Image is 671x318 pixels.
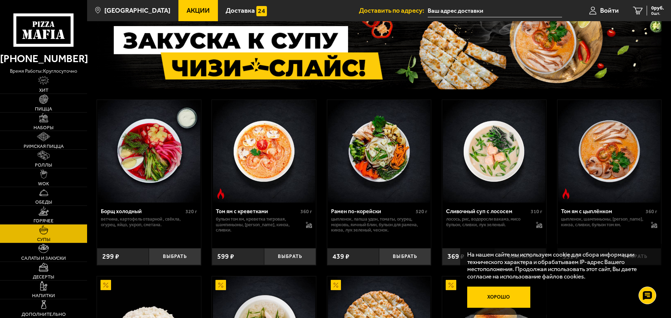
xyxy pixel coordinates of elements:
[33,125,54,130] span: Наборы
[327,100,431,202] a: Рамен по-корейски
[101,208,184,215] div: Борщ холодный
[216,216,299,233] p: бульон том ям, креветка тигровая, шампиньоны, [PERSON_NAME], кинза, сливки.
[35,107,52,112] span: Пицца
[467,251,650,280] p: На нашем сайте мы используем cookie для сбора информации технического характера и обрабатываем IP...
[557,100,661,202] a: Острое блюдоТом ям с цыплёнком
[561,208,644,215] div: Том ям с цыплёнком
[187,7,210,14] span: Акции
[215,188,226,199] img: Острое блюдо
[379,248,431,265] button: Выбрать
[21,256,66,261] span: Салаты и закуски
[359,7,428,14] span: Доставить по адресу:
[446,216,529,228] p: лосось, рис, водоросли вакамэ, мисо бульон, сливки, лук зеленый.
[442,100,546,202] a: Сливочный суп с лососем
[35,200,52,205] span: Обеды
[561,216,644,228] p: цыпленок, шампиньоны, [PERSON_NAME], кинза, сливки, бульон том ям.
[35,163,52,168] span: Роллы
[264,248,316,265] button: Выбрать
[446,208,529,215] div: Сливочный суп с лососем
[185,209,197,215] span: 320 г
[37,237,50,242] span: Супы
[32,293,55,298] span: Напитки
[331,208,414,215] div: Рамен по-корейски
[226,7,255,14] span: Доставка
[101,216,197,228] p: ветчина, картофель отварной , свёкла, огурец, яйцо, укроп, сметана.
[561,188,571,199] img: Острое блюдо
[22,312,66,317] span: Дополнительно
[428,4,562,17] input: Ваш адрес доставки
[256,6,267,17] img: 15daf4d41897b9f0e9f617042186c801.svg
[416,209,427,215] span: 520 г
[217,253,234,260] span: 599 ₽
[447,253,464,260] span: 369 ₽
[33,218,54,223] span: Горячее
[300,209,312,215] span: 360 г
[24,144,64,149] span: Римская пицца
[100,280,111,290] img: Акционный
[328,100,430,202] img: Рамен по-корейски
[331,216,427,233] p: цыпленок, лапша удон, томаты, огурец, морковь, яичный блин, бульон для рамена, кинза, лук зеленый...
[558,100,660,202] img: Том ям с цыплёнком
[600,7,619,14] span: Войти
[213,100,315,202] img: Том ям с креветками
[38,181,49,186] span: WOK
[149,248,201,265] button: Выбрать
[331,280,341,290] img: Акционный
[446,280,456,290] img: Акционный
[216,208,299,215] div: Том ям с креветками
[333,253,349,260] span: 439 ₽
[646,209,657,215] span: 360 г
[212,100,316,202] a: Острое блюдоТом ям с креветками
[39,88,48,93] span: Хит
[651,6,664,11] span: 0 руб.
[104,7,170,14] span: [GEOGRAPHIC_DATA]
[33,275,54,280] span: Десерты
[651,11,664,16] span: 0 шт.
[215,280,226,290] img: Акционный
[102,253,119,260] span: 299 ₽
[98,100,200,202] img: Борщ холодный
[531,209,542,215] span: 310 г
[97,100,201,202] a: Борщ холодный
[467,287,530,307] button: Хорошо
[443,100,545,202] img: Сливочный суп с лососем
